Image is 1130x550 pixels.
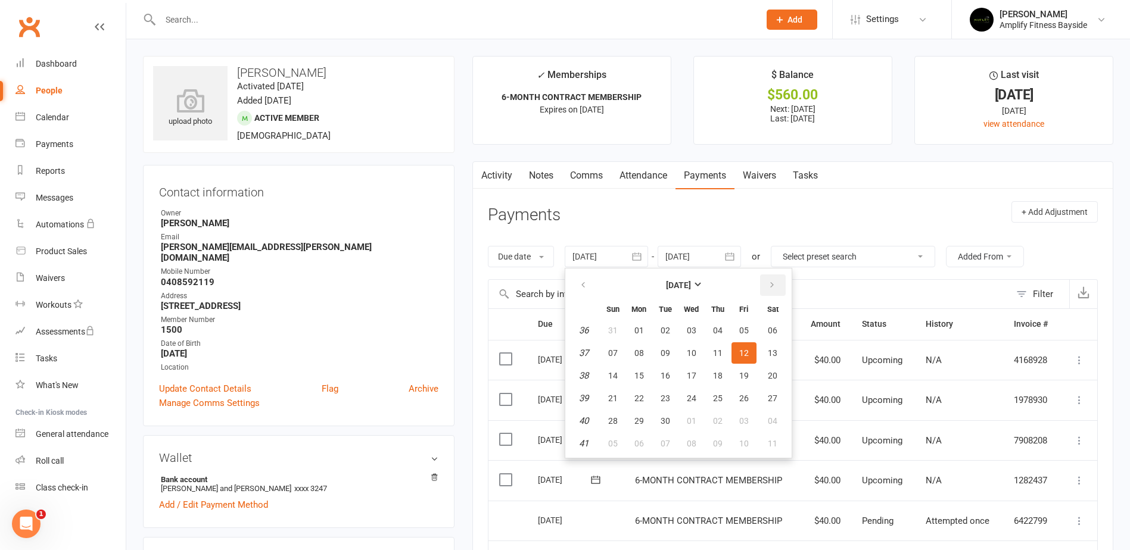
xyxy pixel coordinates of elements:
[36,139,73,149] div: Payments
[713,393,723,403] span: 25
[294,484,327,493] span: xxxx 3247
[767,305,779,314] small: Saturday
[679,365,704,386] button: 17
[866,6,899,33] span: Settings
[679,410,704,432] button: 01
[36,429,108,439] div: General attendance
[731,433,757,454] button: 10
[675,162,734,189] a: Payments
[606,305,620,314] small: Sunday
[608,326,618,335] span: 31
[1000,9,1087,20] div: [PERSON_NAME]
[237,81,304,92] time: Activated [DATE]
[562,162,611,189] a: Comms
[713,439,723,448] span: 09
[627,387,652,409] button: 22
[687,371,696,380] span: 17
[862,355,902,365] span: Upcoming
[254,113,319,123] span: Active member
[15,77,126,104] a: People
[600,342,625,364] button: 07
[768,439,777,448] span: 11
[608,393,618,403] span: 21
[653,433,678,454] button: 07
[15,318,126,345] a: Assessments
[15,185,126,211] a: Messages
[926,435,942,446] span: N/A
[989,67,1039,89] div: Last visit
[926,475,942,486] span: N/A
[15,238,126,265] a: Product Sales
[36,380,79,390] div: What's New
[851,309,915,339] th: Status
[161,290,438,302] div: Address
[687,348,696,358] span: 10
[627,342,652,364] button: 08
[627,410,652,432] button: 29
[687,393,696,403] span: 24
[915,309,1003,339] th: History
[946,246,1024,267] button: Added From
[653,320,678,341] button: 02
[768,393,777,403] span: 27
[798,501,851,541] td: $40.00
[161,242,438,263] strong: [PERSON_NAME][EMAIL_ADDRESS][PERSON_NAME][DOMAIN_NAME]
[14,12,44,42] a: Clubworx
[679,387,704,409] button: 24
[983,119,1044,129] a: view attendance
[713,348,723,358] span: 11
[731,320,757,341] button: 05
[161,232,438,243] div: Email
[634,416,644,426] span: 29
[758,433,788,454] button: 11
[739,416,749,426] span: 03
[798,380,851,420] td: $40.00
[926,89,1102,101] div: [DATE]
[608,348,618,358] span: 07
[634,326,644,335] span: 01
[713,416,723,426] span: 02
[237,130,331,141] span: [DEMOGRAPHIC_DATA]
[538,470,593,489] div: [DATE]
[36,166,65,176] div: Reports
[635,475,782,486] span: 6-MONTH CONTRACT MEMBERSHIP
[488,280,1010,308] input: Search by invoice number
[579,393,589,404] em: 39
[687,439,696,448] span: 08
[15,104,126,131] a: Calendar
[538,350,593,368] div: [DATE]
[600,365,625,386] button: 14
[739,305,748,314] small: Friday
[579,325,589,336] em: 36
[161,277,438,287] strong: 0408592119
[634,393,644,403] span: 22
[1003,380,1060,420] td: 1978930
[862,475,902,486] span: Upcoming
[600,320,625,341] button: 31
[661,371,670,380] span: 16
[15,421,126,448] a: General attendance kiosk mode
[488,246,554,267] button: Due date
[798,460,851,501] td: $40.00
[768,371,777,380] span: 20
[661,393,670,403] span: 23
[679,342,704,364] button: 10
[15,345,126,372] a: Tasks
[731,410,757,432] button: 03
[608,416,618,426] span: 28
[159,382,251,396] a: Update Contact Details
[36,300,71,310] div: Workouts
[926,104,1102,117] div: [DATE]
[409,382,438,396] a: Archive
[36,59,77,68] div: Dashboard
[862,515,894,526] span: Pending
[36,327,95,336] div: Assessments
[731,387,757,409] button: 26
[785,162,826,189] a: Tasks
[711,305,724,314] small: Thursday
[653,365,678,386] button: 16
[161,475,432,484] strong: Bank account
[661,326,670,335] span: 02
[36,220,84,229] div: Automations
[15,265,126,292] a: Waivers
